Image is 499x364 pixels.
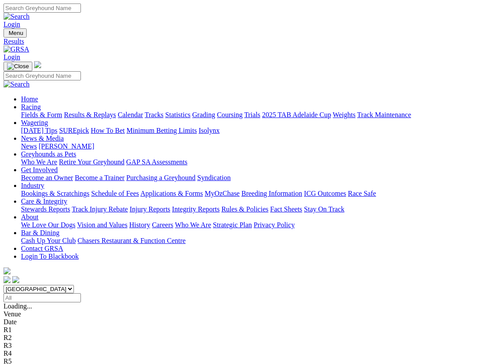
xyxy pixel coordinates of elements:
a: Race Safe [348,190,376,197]
a: Careers [152,221,173,229]
a: Track Maintenance [357,111,411,118]
a: Fields & Form [21,111,62,118]
span: Loading... [3,302,32,310]
div: About [21,221,496,229]
input: Select date [3,293,81,302]
img: Search [3,80,30,88]
a: SUREpick [59,127,89,134]
input: Search [3,3,81,13]
a: Fact Sheets [270,205,302,213]
a: Login [3,53,20,61]
a: Get Involved [21,166,58,173]
a: Trials [244,111,260,118]
a: Injury Reports [129,205,170,213]
img: logo-grsa-white.png [34,61,41,68]
a: Calendar [118,111,143,118]
a: Syndication [197,174,230,181]
div: Wagering [21,127,496,135]
a: Purchasing a Greyhound [126,174,195,181]
a: Statistics [165,111,191,118]
a: Greyhounds as Pets [21,150,76,158]
a: Who We Are [175,221,211,229]
a: Strategic Plan [213,221,252,229]
a: Rules & Policies [221,205,269,213]
a: Weights [333,111,356,118]
a: Contact GRSA [21,245,63,252]
div: Venue [3,310,496,318]
a: History [129,221,150,229]
div: Care & Integrity [21,205,496,213]
a: Cash Up Your Club [21,237,76,244]
a: Stewards Reports [21,205,70,213]
img: Search [3,13,30,21]
div: Racing [21,111,496,119]
div: Greyhounds as Pets [21,158,496,166]
div: R3 [3,342,496,350]
a: Privacy Policy [254,221,295,229]
a: Results [3,38,496,45]
div: R2 [3,334,496,342]
a: Become an Owner [21,174,73,181]
a: News & Media [21,135,64,142]
a: Minimum Betting Limits [126,127,197,134]
a: [PERSON_NAME] [38,142,94,150]
input: Search [3,71,81,80]
div: Date [3,318,496,326]
img: facebook.svg [3,276,10,283]
div: R1 [3,326,496,334]
div: Industry [21,190,496,198]
a: Bookings & Scratchings [21,190,89,197]
a: Care & Integrity [21,198,67,205]
a: Track Injury Rebate [72,205,128,213]
div: Get Involved [21,174,496,182]
a: ICG Outcomes [304,190,346,197]
a: Stay On Track [304,205,344,213]
a: Isolynx [199,127,220,134]
a: Chasers Restaurant & Function Centre [77,237,185,244]
a: Login To Blackbook [21,253,79,260]
a: Integrity Reports [172,205,220,213]
a: Breeding Information [241,190,302,197]
a: News [21,142,37,150]
a: Become a Trainer [75,174,125,181]
a: Vision and Values [77,221,127,229]
a: Results & Replays [64,111,116,118]
img: GRSA [3,45,29,53]
a: How To Bet [91,127,125,134]
a: Racing [21,103,41,111]
a: Retire Your Greyhound [59,158,125,166]
div: R4 [3,350,496,357]
a: Login [3,21,20,28]
a: Wagering [21,119,48,126]
a: Grading [192,111,215,118]
a: GAP SA Assessments [126,158,188,166]
a: [DATE] Tips [21,127,57,134]
a: Tracks [145,111,164,118]
button: Toggle navigation [3,28,27,38]
button: Toggle navigation [3,62,32,71]
a: Home [21,95,38,103]
a: 2025 TAB Adelaide Cup [262,111,331,118]
a: Schedule of Fees [91,190,139,197]
a: Bar & Dining [21,229,59,236]
img: twitter.svg [12,276,19,283]
a: MyOzChase [205,190,240,197]
a: Industry [21,182,44,189]
a: We Love Our Dogs [21,221,75,229]
div: News & Media [21,142,496,150]
img: Close [7,63,29,70]
a: Applications & Forms [140,190,203,197]
img: logo-grsa-white.png [3,267,10,274]
a: About [21,213,38,221]
div: Bar & Dining [21,237,496,245]
a: Who We Are [21,158,57,166]
a: Coursing [217,111,243,118]
span: Menu [9,30,23,36]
